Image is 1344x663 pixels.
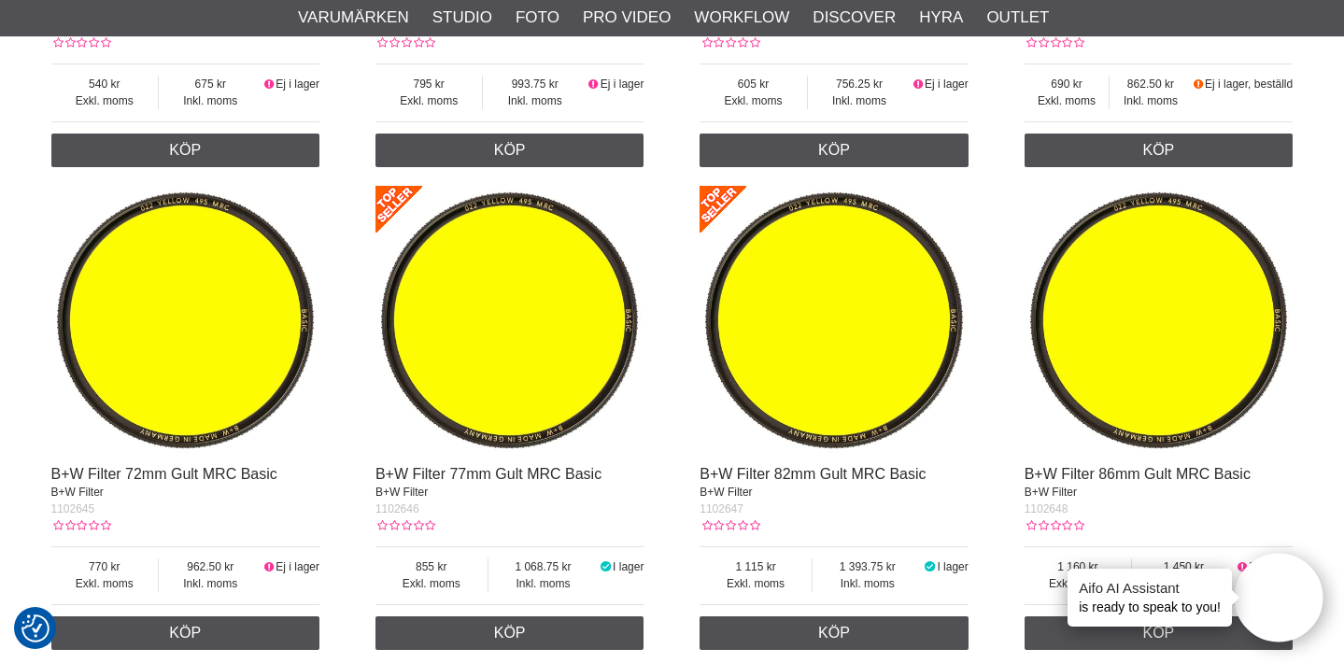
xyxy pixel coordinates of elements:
[375,486,428,499] span: B+W Filter
[298,6,409,30] a: Varumärken
[1025,76,1110,92] span: 690
[587,78,601,91] i: Ej i lager
[51,486,104,499] span: B+W Filter
[1205,78,1293,91] span: Ej i lager, beställd
[1110,92,1191,109] span: Inkl. moms
[375,502,419,515] span: 1102646
[1079,578,1221,598] h4: Aifo AI Assistant
[1068,569,1232,627] div: is ready to speak to you!
[375,558,488,575] span: 855
[516,6,559,30] a: Foto
[1025,486,1077,499] span: B+W Filter
[21,614,50,642] img: Revisit consent button
[51,466,277,482] a: B+W Filter 72mm Gult MRC Basic
[1191,78,1205,91] i: Beställd
[375,466,601,482] a: B+W Filter 77mm Gult MRC Basic
[375,517,435,534] div: Kundbetyg: 0
[598,560,613,573] i: I lager
[483,76,587,92] span: 993.75
[375,575,488,592] span: Exkl. moms
[700,616,969,650] a: Köp
[51,616,320,650] a: Köp
[375,134,644,167] a: Köp
[808,76,912,92] span: 756.25
[1025,186,1294,455] img: B+W Filter 86mm Gult MRC Basic
[1025,517,1084,534] div: Kundbetyg: 0
[700,558,812,575] span: 1 115
[159,575,262,592] span: Inkl. moms
[375,35,435,51] div: Kundbetyg: 0
[262,78,276,91] i: Ej i lager
[375,186,644,455] img: B+W Filter 77mm Gult MRC Basic
[483,92,587,109] span: Inkl. moms
[700,502,743,515] span: 1102647
[51,502,95,515] span: 1102645
[1236,560,1250,573] i: Ej i lager
[808,92,912,109] span: Inkl. moms
[159,76,262,92] span: 675
[1025,502,1068,515] span: 1102648
[1025,466,1251,482] a: B+W Filter 86mm Gult MRC Basic
[1025,35,1084,51] div: Kundbetyg: 0
[51,35,111,51] div: Kundbetyg: 0
[700,466,926,482] a: B+W Filter 82mm Gult MRC Basic
[1025,616,1294,650] a: Köp
[488,575,599,592] span: Inkl. moms
[813,558,923,575] span: 1 393.75
[601,78,644,91] span: Ej i lager
[583,6,671,30] a: Pro Video
[919,6,963,30] a: Hyra
[700,92,807,109] span: Exkl. moms
[276,78,319,91] span: Ej i lager
[700,575,812,592] span: Exkl. moms
[925,78,969,91] span: Ej i lager
[51,575,159,592] span: Exkl. moms
[51,134,320,167] a: Köp
[813,575,923,592] span: Inkl. moms
[51,76,159,92] span: 540
[613,560,644,573] span: I lager
[1132,558,1236,575] span: 1 450
[1025,575,1132,592] span: Exkl. moms
[1249,560,1293,573] span: Ej i lager
[375,76,483,92] span: 795
[159,92,262,109] span: Inkl. moms
[432,6,492,30] a: Studio
[1025,134,1294,167] a: Köp
[1025,92,1110,109] span: Exkl. moms
[488,558,599,575] span: 1 068.75
[813,6,896,30] a: Discover
[700,486,752,499] span: B+W Filter
[375,92,483,109] span: Exkl. moms
[700,517,759,534] div: Kundbetyg: 0
[700,35,759,51] div: Kundbetyg: 0
[51,558,159,575] span: 770
[21,612,50,645] button: Samtyckesinställningar
[700,134,969,167] a: Köp
[700,76,807,92] span: 605
[694,6,789,30] a: Workflow
[51,186,320,455] img: B+W Filter 72mm Gult MRC Basic
[937,560,968,573] span: I lager
[923,560,938,573] i: I lager
[700,186,969,455] img: B+W Filter 82mm Gult MRC Basic
[262,560,276,573] i: Ej i lager
[1025,558,1132,575] span: 1 160
[375,616,644,650] a: Köp
[51,517,111,534] div: Kundbetyg: 0
[276,560,319,573] span: Ej i lager
[1110,76,1191,92] span: 862.50
[986,6,1049,30] a: Outlet
[911,78,925,91] i: Ej i lager
[51,92,159,109] span: Exkl. moms
[159,558,262,575] span: 962.50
